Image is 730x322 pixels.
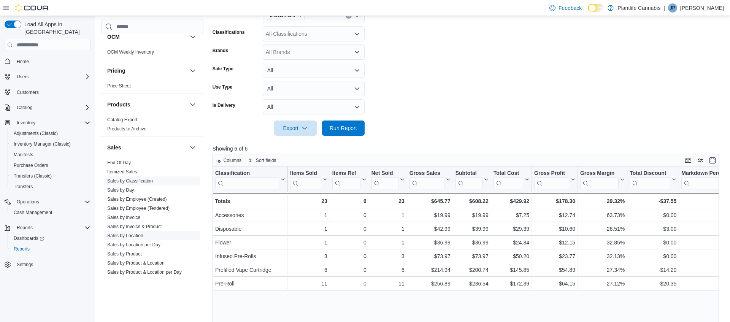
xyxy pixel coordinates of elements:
[107,187,134,193] span: Sales by Day
[580,211,625,220] div: 63.73%
[493,266,529,275] div: $145.85
[534,225,575,234] div: $10.60
[15,4,49,12] img: Cova
[371,266,405,275] div: 6
[455,225,488,234] div: $39.99
[215,238,285,247] div: Flower
[559,4,582,12] span: Feedback
[107,83,131,89] a: Price Sheet
[580,252,625,261] div: 32.13%
[11,161,51,170] a: Purchase Orders
[534,170,569,177] div: Gross Profit
[354,49,360,55] button: Open list of options
[107,197,167,202] a: Sales by Employee (Created)
[332,211,367,220] div: 0
[11,244,90,254] span: Reports
[630,279,676,289] div: -$20.35
[14,118,90,127] span: Inventory
[14,88,42,97] a: Customers
[332,170,367,189] button: Items Ref
[213,145,724,152] p: Showing 6 of 6
[493,170,523,189] div: Total Cost
[14,184,33,190] span: Transfers
[409,170,444,177] div: Gross Sales
[2,197,94,207] button: Operations
[8,149,94,160] button: Manifests
[290,170,327,189] button: Items Sold
[107,160,131,166] span: End Of Day
[630,170,676,189] button: Total Discount
[493,197,529,206] div: $429.92
[546,0,585,16] a: Feedback
[8,128,94,139] button: Adjustments (Classic)
[17,262,33,268] span: Settings
[332,238,367,247] div: 0
[11,140,90,149] span: Inventory Manager (Classic)
[371,197,405,206] div: 23
[534,266,575,275] div: $54.89
[107,270,182,275] a: Sales by Product & Location per Day
[14,197,90,206] span: Operations
[332,225,367,234] div: 0
[322,121,365,136] button: Run Report
[670,3,675,13] span: JP
[11,129,90,138] span: Adjustments (Classic)
[630,170,670,177] div: Total Discount
[256,157,276,163] span: Sort fields
[107,33,187,41] button: OCM
[493,170,529,189] button: Total Cost
[101,115,203,136] div: Products
[107,214,140,220] span: Sales by Invoice
[409,252,451,261] div: $73.97
[668,3,677,13] div: Jayden Paul
[684,156,693,165] button: Keyboard shortcuts
[290,197,327,206] div: 23
[21,21,90,36] span: Load All Apps in [GEOGRAPHIC_DATA]
[213,156,244,165] button: Columns
[8,207,94,218] button: Cash Management
[580,238,625,247] div: 32.85%
[213,66,233,72] label: Sale Type
[14,141,71,147] span: Inventory Manager (Classic)
[107,187,134,193] a: Sales by Day
[107,67,187,75] button: Pricing
[107,33,120,41] h3: OCM
[11,208,55,217] a: Cash Management
[8,244,94,254] button: Reports
[290,170,321,177] div: Items Sold
[534,170,575,189] button: Gross Profit
[215,170,279,189] div: Classification
[371,252,405,261] div: 3
[188,100,197,109] button: Products
[107,260,165,266] a: Sales by Product & Location
[215,225,285,234] div: Disposable
[17,105,32,111] span: Catalog
[107,242,160,248] span: Sales by Location per Day
[107,196,167,202] span: Sales by Employee (Created)
[213,84,232,90] label: Use Type
[107,49,154,55] a: OCM Weekly Inventory
[107,160,131,165] a: End Of Day
[14,173,52,179] span: Transfers (Classic)
[617,3,660,13] p: Plantlife Cannabis
[455,170,482,189] div: Subtotal
[107,144,187,151] button: Sales
[8,139,94,149] button: Inventory Manager (Classic)
[11,234,47,243] a: Dashboards
[2,102,94,113] button: Catalog
[290,225,327,234] div: 1
[14,152,33,158] span: Manifests
[580,279,625,289] div: 27.12%
[455,170,482,177] div: Subtotal
[455,266,488,275] div: $200.74
[580,266,625,275] div: 27.34%
[14,130,58,136] span: Adjustments (Classic)
[14,260,36,269] a: Settings
[493,252,529,261] div: $50.20
[11,129,61,138] a: Adjustments (Classic)
[332,252,367,261] div: 0
[14,223,90,232] span: Reports
[534,252,575,261] div: $23.77
[409,266,451,275] div: $214.94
